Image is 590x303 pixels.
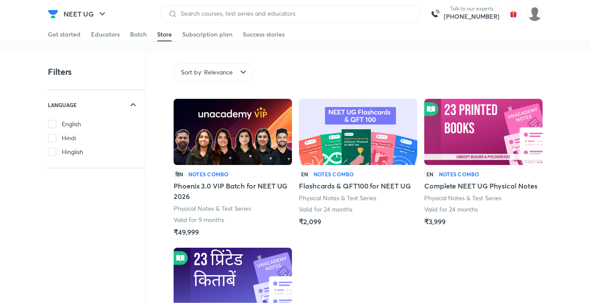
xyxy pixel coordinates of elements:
h5: ₹3,999 [424,216,446,227]
a: Get started [48,27,80,41]
a: [PHONE_NUMBER] [444,12,499,21]
span: English [62,120,81,128]
p: Physical Notes & Test Series [299,194,377,202]
h5: Complete NEET UG Physical Notes [424,181,537,191]
p: EN [299,170,310,178]
a: Batch [130,27,147,41]
h6: Notes Combo [314,170,354,178]
p: हिN [174,170,185,178]
p: Talk to our experts [444,5,499,12]
span: Sort by: Relevance [181,68,233,77]
div: Batch [130,30,147,39]
div: Educators [91,30,120,39]
p: Physical Notes & Test Series [174,204,251,213]
h5: Phoenix 3.0 VIP Batch for NEET UG 2026 [174,181,292,202]
span: Hindi [62,134,76,142]
p: Physical Notes & Test Series [424,194,502,202]
div: Store [157,30,172,39]
h5: ₹2,099 [299,216,321,227]
p: EN [424,170,436,178]
a: Educators [91,27,120,41]
p: Valid for 24 months [424,205,478,214]
img: Company Logo [48,9,58,19]
a: Store [157,27,172,41]
button: NEET UG [58,5,113,23]
div: Success stories [243,30,285,39]
span: Hinglish [62,148,83,156]
img: Batch Thumbnail [174,99,292,165]
img: call-us [426,5,444,23]
h4: Filters [48,66,72,77]
img: Barsha Singh [527,7,542,21]
a: Success stories [243,27,285,41]
h6: LANGUAGE [48,101,77,109]
h5: Flashcards & QFT100 for NEET UG [299,181,411,191]
img: avatar [506,7,520,21]
div: Get started [48,30,80,39]
p: Valid for 24 months [299,205,352,214]
a: Subscription plan [182,27,232,41]
h5: ₹49,999 [174,227,198,237]
img: Batch Thumbnail [299,99,417,165]
div: Subscription plan [182,30,232,39]
h6: Notes Combo [188,170,229,178]
input: Search courses, test series and educators [177,10,412,17]
p: Valid for 9 months [174,215,224,224]
h6: Notes Combo [439,170,479,178]
img: Batch Thumbnail [424,99,543,165]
